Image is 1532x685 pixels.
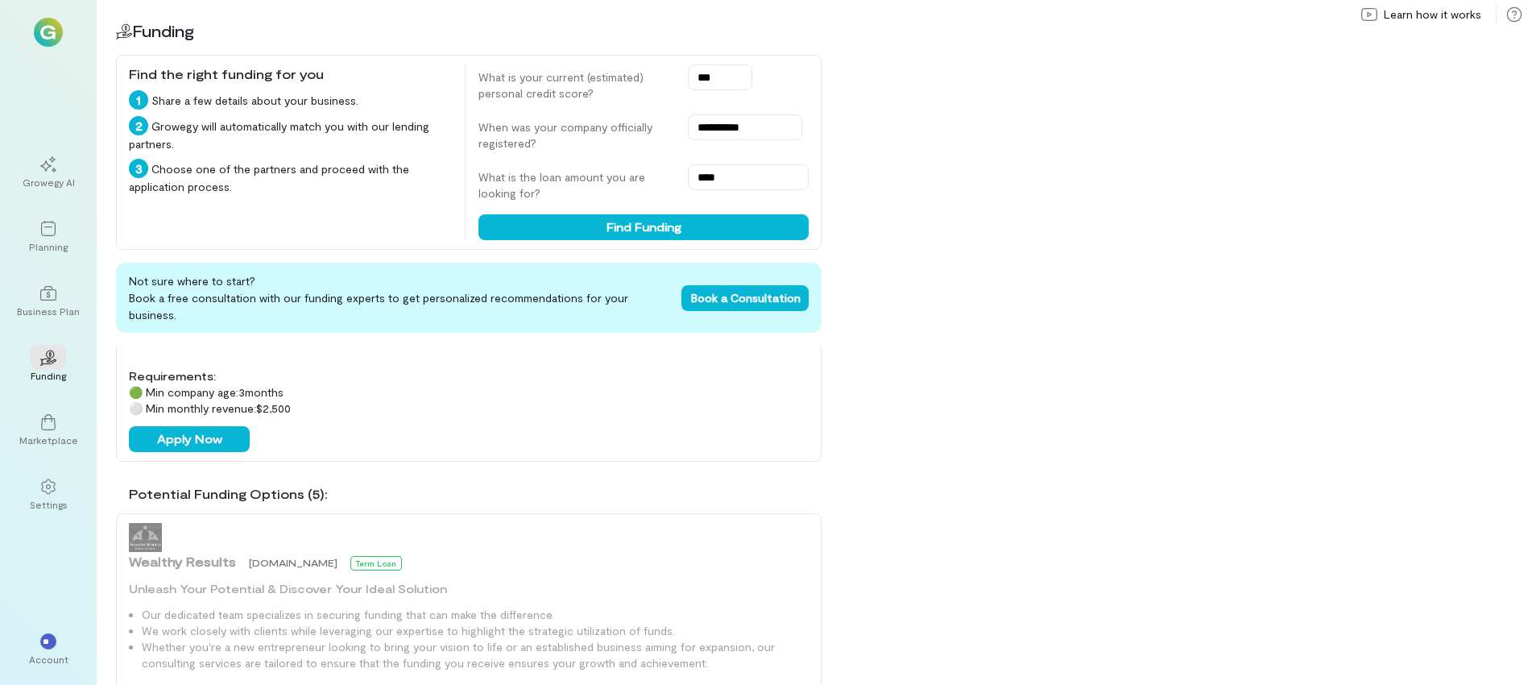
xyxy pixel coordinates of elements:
[19,272,77,330] a: Business Plan
[129,116,148,135] div: 2
[142,623,809,639] li: We work closely with clients while leveraging our expertise to highlight the strategic utilizatio...
[129,523,162,552] img: Wealthy Results
[129,385,143,399] span: 🟢
[478,119,672,152] label: When was your company officially registered?
[132,21,194,40] span: Funding
[30,498,68,511] div: Settings
[19,434,78,446] div: Marketplace
[129,401,143,415] span: ⚪
[19,143,77,201] a: Growegy AI
[129,90,148,110] div: 1
[31,369,66,382] div: Funding
[129,64,452,84] div: Find the right funding for you
[23,176,75,189] div: Growegy AI
[478,169,672,201] label: What is the loan amount you are looking for?
[29,653,68,666] div: Account
[478,69,672,102] label: What is your current (estimated) personal credit score?
[129,159,452,195] div: Choose one of the partners and proceed with the application process.
[249,557,337,568] span: [DOMAIN_NAME]
[142,607,809,623] li: Our dedicated team specializes in securing funding that can make the difference.
[129,484,822,504] div: Potential Funding Options (5):
[129,426,250,452] button: Apply Now
[129,159,148,178] div: 3
[129,581,809,597] div: Unleash Your Potential & Discover Your Ideal Solution
[29,240,68,253] div: Planning
[19,208,77,266] a: Planning
[1384,6,1481,23] span: Learn how it works
[350,556,402,571] div: Term Loan
[19,466,77,524] a: Settings
[17,305,80,318] div: Business Plan
[142,639,809,671] li: Whether you're a new entrepreneur looking to bring your vision to life or an established business...
[691,291,801,305] span: Book a Consultation
[129,368,809,384] div: Requirements:
[129,384,809,401] div: Min company age: 3 months
[116,263,822,333] div: Not sure where to start? Book a free consultation with our funding experts to get personalized re...
[681,285,809,311] button: Book a Consultation
[478,214,809,240] button: Find Funding
[129,90,452,110] div: Share a few details about your business.
[19,337,77,395] a: Funding
[19,401,77,459] a: Marketplace
[129,552,236,571] span: Wealthy Results
[129,401,809,417] div: Min monthly revenue: $2,500
[129,116,452,152] div: Growegy will automatically match you with our lending partners.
